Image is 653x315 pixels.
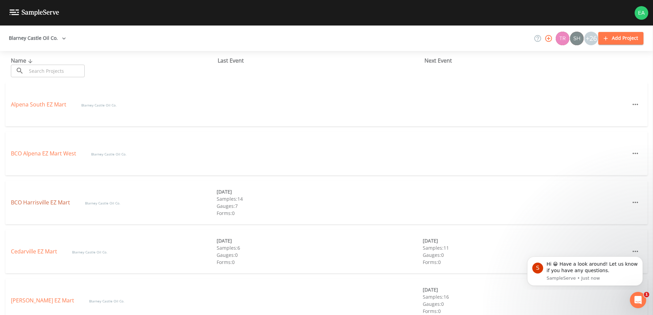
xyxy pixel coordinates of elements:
[570,32,584,45] div: shaynee@enviro-britesolutions.com
[423,251,629,259] div: Gauges: 0
[85,201,120,205] span: Blarney Castle Oil Co.
[89,299,124,303] span: Blarney Castle Oil Co.
[217,259,422,266] div: Forms: 0
[217,251,422,259] div: Gauges: 0
[81,103,117,107] span: Blarney Castle Oil Co.
[217,244,422,251] div: Samples: 6
[11,297,76,304] a: [PERSON_NAME] EZ Mart
[423,244,629,251] div: Samples: 11
[517,250,653,290] iframe: Intercom notifications message
[91,152,127,156] span: Blarney Castle Oil Co.
[11,199,71,206] a: BCO Harrisville EZ Mart
[217,237,422,244] div: [DATE]
[217,202,422,210] div: Gauges: 7
[630,292,646,308] iframe: Intercom live chat
[423,237,629,244] div: [DATE]
[598,32,643,45] button: Add Project
[217,210,422,217] div: Forms: 0
[644,292,649,297] span: 1
[423,293,629,300] div: Samples: 16
[11,248,58,255] a: Cedarville EZ Mart
[72,250,107,254] span: Blarney Castle Oil Co.
[10,10,59,16] img: logo
[11,101,68,108] a: Alpena South EZ Mart
[217,195,422,202] div: Samples: 14
[218,56,424,65] div: Last Event
[635,6,648,20] img: 8f8bb747c3a2dcae4368f6375098707e
[555,32,570,45] div: Travis Kirin
[11,150,78,157] a: BCO Alpena EZ Mart West
[423,286,629,293] div: [DATE]
[570,32,584,45] img: 726fd29fcef06c5d4d94ec3380ebb1a1
[27,65,85,77] input: Search Projects
[556,32,569,45] img: 939099765a07141c2f55256aeaad4ea5
[424,56,631,65] div: Next Event
[11,57,34,64] span: Name
[423,308,629,315] div: Forms: 0
[423,259,629,266] div: Forms: 0
[217,188,422,195] div: [DATE]
[6,32,69,45] button: Blarney Castle Oil Co.
[584,32,598,45] div: +26
[423,300,629,308] div: Gauges: 0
